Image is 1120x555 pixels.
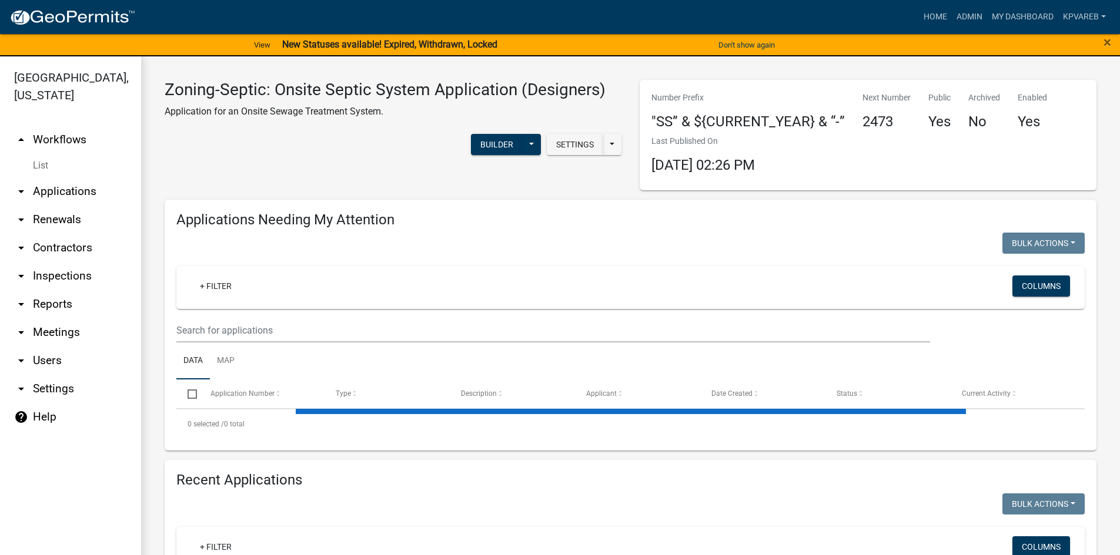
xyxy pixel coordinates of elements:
datatable-header-cell: Status [825,379,951,408]
i: arrow_drop_down [14,354,28,368]
span: Description [461,389,497,398]
span: 0 selected / [188,420,224,428]
i: arrow_drop_down [14,269,28,283]
datatable-header-cell: Description [450,379,575,408]
i: arrow_drop_up [14,133,28,147]
span: Application Number [210,389,275,398]
p: Last Published On [651,135,755,147]
datatable-header-cell: Date Created [700,379,825,408]
strong: New Statuses available! Expired, Withdrawn, Locked [282,39,497,50]
span: × [1104,34,1111,51]
a: Map [210,342,242,380]
button: Bulk Actions [1002,493,1085,514]
a: Home [919,6,952,28]
h4: Yes [928,113,951,130]
input: Search for applications [176,318,930,342]
span: Date Created [711,389,753,398]
span: Applicant [586,389,617,398]
h4: 2473 [862,113,911,130]
h4: No [968,113,1000,130]
a: Data [176,342,210,380]
button: Bulk Actions [1002,233,1085,254]
a: View [249,35,275,55]
a: My Dashboard [987,6,1058,28]
a: kpvareb [1058,6,1111,28]
datatable-header-cell: Application Number [199,379,324,408]
span: Type [336,389,351,398]
p: Archived [968,92,1000,104]
p: Next Number [862,92,911,104]
i: arrow_drop_down [14,241,28,255]
h4: Yes [1018,113,1047,130]
datatable-header-cell: Current Activity [951,379,1076,408]
h3: Zoning-Septic: Onsite Septic System Application (Designers) [165,80,606,100]
button: Settings [547,134,603,155]
datatable-header-cell: Type [324,379,449,408]
p: Number Prefix [651,92,845,104]
button: Builder [471,134,523,155]
button: Columns [1012,275,1070,297]
button: Close [1104,35,1111,49]
p: Enabled [1018,92,1047,104]
datatable-header-cell: Applicant [575,379,700,408]
i: arrow_drop_down [14,325,28,339]
h4: Recent Applications [176,472,1085,489]
i: arrow_drop_down [14,382,28,396]
h4: "SS” & ${CURRENT_YEAR} & “-” [651,113,845,130]
div: 0 total [176,409,1085,439]
datatable-header-cell: Select [176,379,199,408]
a: + Filter [190,275,241,297]
h4: Applications Needing My Attention [176,211,1085,228]
span: Status [837,389,857,398]
i: arrow_drop_down [14,213,28,227]
i: help [14,410,28,424]
span: Current Activity [962,389,1011,398]
p: Application for an Onsite Sewage Treatment System. [165,105,606,119]
span: [DATE] 02:26 PM [651,157,755,173]
a: Admin [952,6,987,28]
i: arrow_drop_down [14,297,28,311]
p: Public [928,92,951,104]
i: arrow_drop_down [14,184,28,199]
button: Don't show again [714,35,780,55]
